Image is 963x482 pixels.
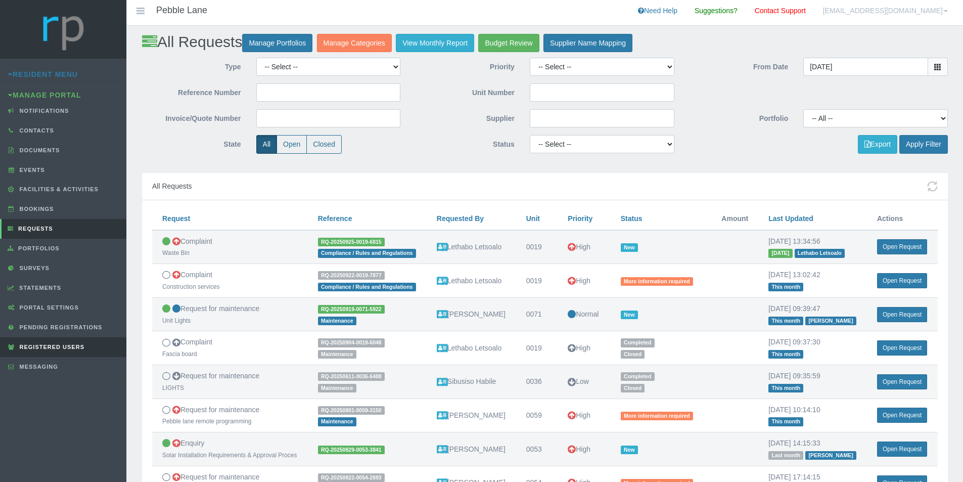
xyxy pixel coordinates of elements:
[152,399,308,432] td: Request for maintenance
[768,417,803,426] span: This month
[558,264,610,298] td: High
[134,109,249,124] label: Invoice/Quote Number
[408,58,522,73] label: Priority
[162,283,220,290] small: Construction services
[408,109,522,124] label: Supplier
[256,135,278,154] label: All
[318,350,356,359] span: Maintenance
[152,331,308,365] td: Complaint
[516,264,558,298] td: 0019
[318,271,385,280] span: RQ-20250922-0019-7877
[758,432,867,466] td: [DATE] 14:15:33
[478,34,539,53] a: Budget Review
[516,230,558,264] td: 0019
[152,432,308,466] td: Enquiry
[427,399,516,432] td: [PERSON_NAME]
[768,283,803,291] span: This month
[768,384,803,392] span: This month
[16,226,53,232] span: Requests
[621,412,693,420] span: More information required
[621,446,638,454] span: New
[17,127,54,134] span: Contacts
[17,147,60,153] span: Documents
[877,408,927,423] a: Open Request
[427,365,516,399] td: Sibusiso Habile
[768,451,803,460] span: Last month
[568,214,592,223] a: Priority
[427,297,516,331] td: [PERSON_NAME]
[396,34,474,53] a: View Monthly Report
[427,331,516,365] td: Lethabo Letsoalo
[768,317,803,325] span: This month
[877,214,903,223] span: Actions
[17,364,58,370] span: Messaging
[877,442,927,457] a: Open Request
[162,452,297,459] small: Solar Installation Requirements & Approval Proces
[152,230,308,264] td: Complaint
[162,384,184,391] small: LIGHTS
[162,418,251,425] small: Pebble lane remote programming
[277,135,307,154] label: Open
[8,70,78,78] a: Resident Menu
[134,58,249,73] label: Type
[17,167,45,173] span: Events
[877,307,927,322] a: Open Request
[318,249,416,257] span: Compliance / Rules and Regulations
[152,264,308,298] td: Complaint
[795,249,845,257] span: Lethabo Letsoalo
[242,34,312,53] a: Manage Portfolios
[516,331,558,365] td: 0019
[17,265,50,271] span: Surveys
[17,108,69,114] span: Notifications
[427,432,516,466] td: [PERSON_NAME]
[758,230,867,264] td: [DATE] 13:34:56
[134,135,249,150] label: State
[877,239,927,254] a: Open Request
[427,264,516,298] td: Lethabo Letsoalo
[558,432,610,466] td: High
[758,264,867,298] td: [DATE] 13:02:42
[318,238,385,246] span: RQ-20250925-0019-6815
[142,33,948,52] h2: All Requests
[162,249,190,256] small: Waste Bin
[318,417,356,426] span: Maintenance
[543,34,632,53] a: Supplier Name Mapping
[516,365,558,399] td: 0036
[318,473,385,482] span: RQ-20250822-0054-2693
[558,297,610,331] td: Normal
[758,365,867,399] td: [DATE] 09:35:59
[721,214,748,223] span: Amount
[682,109,796,124] label: Portfolio
[427,230,516,264] td: Lethabo Letsoalo
[318,384,356,392] span: Maintenance
[152,365,308,399] td: Request for maintenance
[318,214,352,223] a: Reference
[516,432,558,466] td: 0053
[318,446,385,454] span: RQ-20250829-0053-3841
[142,173,948,200] div: All Requests
[318,305,385,314] span: RQ-20250919-0071-5922
[558,365,610,399] td: Low
[318,338,385,347] span: RQ-20250904-0019-6048
[899,135,948,154] button: Apply Filter
[621,311,638,319] span: New
[768,350,803,359] span: This month
[877,340,927,356] a: Open Request
[558,331,610,365] td: High
[621,277,693,286] span: More information required
[16,245,60,251] span: Portfolios
[134,83,249,99] label: Reference Number
[17,304,79,311] span: Portal Settings
[758,399,867,432] td: [DATE] 10:14:10
[17,285,61,291] span: Statements
[621,384,645,392] span: Closed
[17,186,99,192] span: Facilities & Activities
[318,283,416,291] span: Compliance / Rules and Regulations
[621,350,645,359] span: Closed
[682,58,796,73] label: From Date
[162,350,197,358] small: Fascia board
[516,399,558,432] td: 0059
[805,451,856,460] span: [PERSON_NAME]
[8,91,81,99] a: Manage Portal
[516,297,558,331] td: 0071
